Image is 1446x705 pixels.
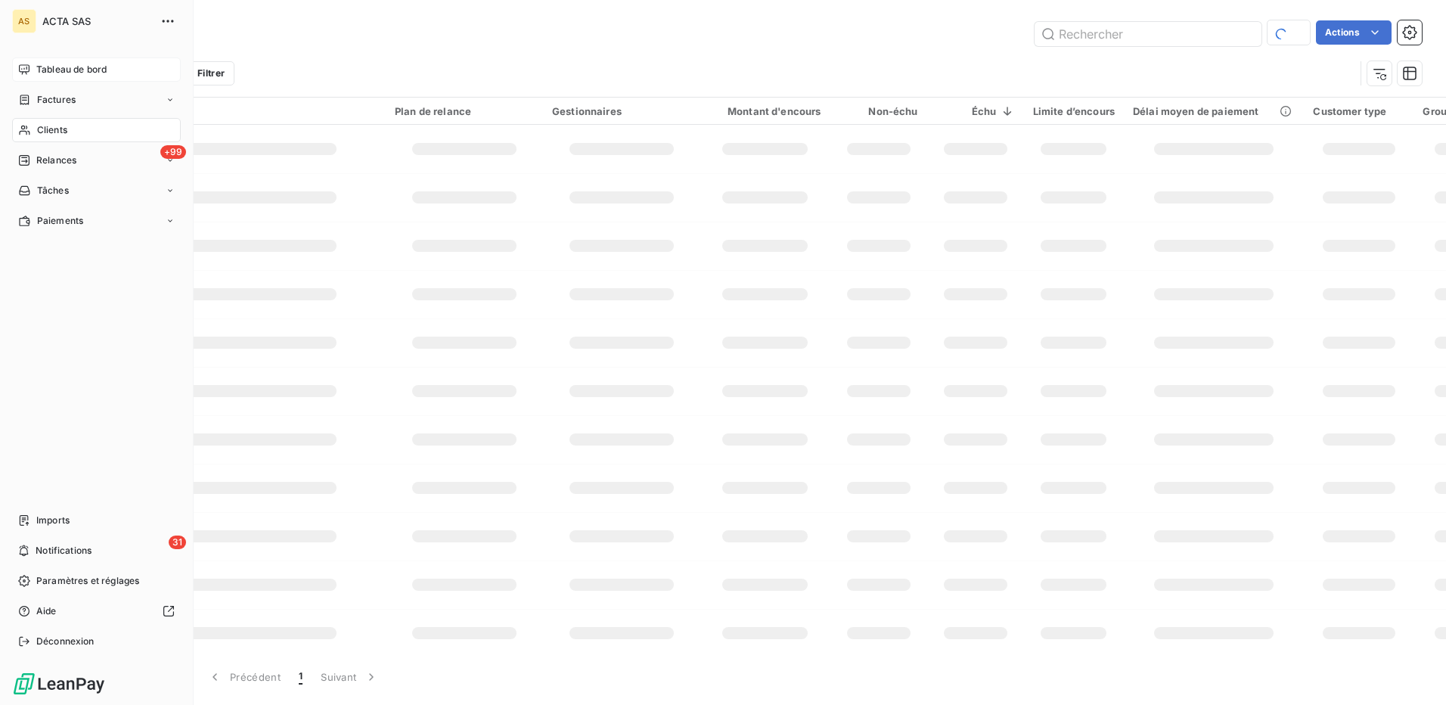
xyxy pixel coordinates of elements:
span: Paiements [37,214,83,228]
span: 31 [169,536,186,549]
div: Non-échu [839,105,918,117]
span: +99 [160,145,186,159]
div: Échu [936,105,1015,117]
span: Clients [37,123,67,137]
a: Aide [12,599,181,623]
button: Précédent [198,661,290,693]
span: Déconnexion [36,635,95,648]
button: Suivant [312,661,388,693]
img: Logo LeanPay [12,672,106,696]
button: Filtrer [165,61,234,85]
span: Imports [36,514,70,527]
span: 1 [299,669,303,685]
span: Notifications [36,544,92,557]
span: Factures [37,93,76,107]
span: Paramètres et réglages [36,574,139,588]
span: Tableau de bord [36,63,107,76]
span: ACTA SAS [42,15,151,27]
div: Limite d’encours [1033,105,1115,117]
button: 1 [290,661,312,693]
div: AS [12,9,36,33]
div: Délai moyen de paiement [1133,105,1295,117]
span: Tâches [37,184,69,197]
div: Montant d'encours [709,105,821,117]
div: Customer type [1313,105,1404,117]
div: Plan de relance [395,105,534,117]
iframe: Intercom live chat [1395,654,1431,690]
span: Aide [36,604,57,618]
span: Relances [36,154,76,167]
button: Actions [1316,20,1392,45]
div: Gestionnaires [552,105,691,117]
input: Rechercher [1035,22,1261,46]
